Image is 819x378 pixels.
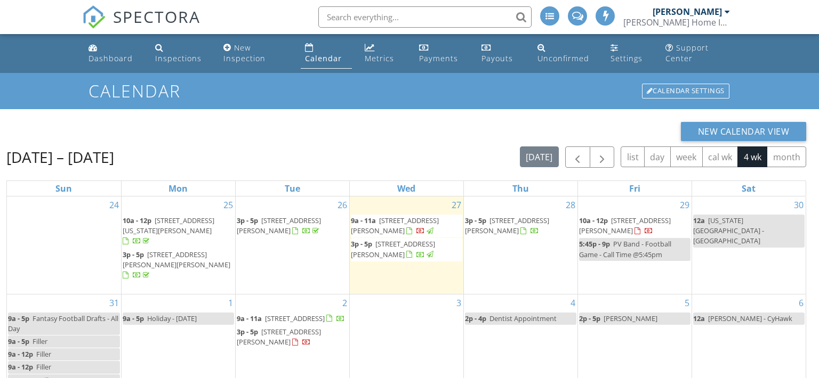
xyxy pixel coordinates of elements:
span: [US_STATE][GEOGRAPHIC_DATA] - [GEOGRAPHIC_DATA] [693,216,764,245]
span: 3p - 5p [465,216,486,225]
a: Sunday [53,181,74,196]
div: Calendar [305,53,342,63]
button: month [767,146,806,167]
a: Go to September 2, 2025 [340,294,349,311]
button: list [621,146,645,167]
a: Metrics [360,38,406,69]
div: Calendar Settings [642,84,729,98]
span: 9a - 12p [8,362,33,372]
span: [STREET_ADDRESS][PERSON_NAME] [579,216,671,235]
a: 3p - 5p [STREET_ADDRESS][PERSON_NAME] [351,238,462,261]
h1: Calendar [89,81,730,100]
a: Tuesday [283,181,302,196]
a: Go to September 4, 2025 [568,294,577,311]
span: 3p - 5p [237,327,258,336]
div: Support Center [665,43,709,63]
span: SPECTORA [113,5,200,28]
a: Go to September 6, 2025 [797,294,806,311]
a: Go to September 3, 2025 [454,294,463,311]
div: Hanson Home Inspections [623,17,730,28]
a: New Inspection [219,38,292,69]
span: 9a - 12p [8,349,33,359]
a: 3p - 5p [STREET_ADDRESS][PERSON_NAME] [237,216,321,235]
span: [STREET_ADDRESS] [265,314,325,323]
a: 9a - 11a [STREET_ADDRESS] [237,313,348,325]
a: Unconfirmed [533,38,598,69]
a: 3p - 5p [STREET_ADDRESS][PERSON_NAME] [237,326,348,349]
a: Go to August 29, 2025 [678,196,692,213]
div: Settings [611,53,643,63]
span: 10a - 12p [579,216,608,225]
button: week [670,146,703,167]
span: 12a [693,314,705,323]
a: 3p - 5p [STREET_ADDRESS][PERSON_NAME][PERSON_NAME] [123,249,234,282]
a: Thursday [510,181,531,196]
span: Dentist Appointment [489,314,557,323]
span: Filler [33,336,47,346]
span: [STREET_ADDRESS][PERSON_NAME] [237,327,321,347]
div: [PERSON_NAME] [653,6,722,17]
td: Go to August 25, 2025 [121,196,235,294]
span: 2p - 5p [579,314,600,323]
span: [PERSON_NAME] [604,314,657,323]
a: 3p - 5p [STREET_ADDRESS][PERSON_NAME] [237,215,348,237]
a: Go to August 24, 2025 [107,196,121,213]
button: 4 wk [737,146,767,167]
a: Saturday [740,181,758,196]
a: 3p - 5p [STREET_ADDRESS][PERSON_NAME] [237,327,321,347]
a: 9a - 11a [STREET_ADDRESS][PERSON_NAME] [351,216,439,235]
a: 10a - 12p [STREET_ADDRESS][PERSON_NAME] [579,216,671,235]
a: Support Center [661,38,735,69]
a: Monday [166,181,190,196]
span: Fantasy Football Drafts - All Day [8,314,118,333]
a: 3p - 5p [STREET_ADDRESS][PERSON_NAME] [465,216,549,235]
button: Previous [565,146,590,168]
a: SPECTORA [82,14,200,37]
a: Go to September 1, 2025 [226,294,235,311]
a: Go to August 26, 2025 [335,196,349,213]
span: PV Band - Football Game - Call Time @5:45pm [579,239,671,259]
button: New Calendar View [681,122,807,141]
a: Dashboard [84,38,142,69]
a: 10a - 12p [STREET_ADDRESS][US_STATE][PERSON_NAME] [123,215,234,248]
td: Go to August 26, 2025 [235,196,349,294]
span: Holiday - [DATE] [147,314,197,323]
span: 9a - 5p [8,336,29,346]
a: Go to August 30, 2025 [792,196,806,213]
div: Payouts [481,53,513,63]
td: Go to August 27, 2025 [349,196,463,294]
a: Go to August 28, 2025 [564,196,577,213]
span: 9a - 11a [237,314,262,323]
span: 5:45p - 9p [579,239,610,249]
span: 9a - 5p [8,314,29,323]
a: Go to August 27, 2025 [449,196,463,213]
span: 2p - 4p [465,314,486,323]
a: Wednesday [395,181,417,196]
a: Payouts [477,38,525,69]
span: 3p - 5p [123,250,144,259]
img: The Best Home Inspection Software - Spectora [82,5,106,29]
a: 10a - 12p [STREET_ADDRESS][PERSON_NAME] [579,215,690,237]
td: Go to August 29, 2025 [577,196,692,294]
a: 9a - 11a [STREET_ADDRESS][PERSON_NAME] [351,215,462,237]
a: Settings [606,38,653,69]
span: [STREET_ADDRESS][PERSON_NAME] [351,216,439,235]
span: [STREET_ADDRESS][US_STATE][PERSON_NAME] [123,216,214,235]
div: Metrics [365,53,394,63]
a: Friday [627,181,643,196]
span: [STREET_ADDRESS][PERSON_NAME][PERSON_NAME] [123,250,230,269]
span: [STREET_ADDRESS][PERSON_NAME] [465,216,549,235]
a: Calendar [301,38,352,69]
button: Next [590,146,615,168]
td: Go to August 28, 2025 [463,196,577,294]
button: [DATE] [520,146,559,167]
span: [PERSON_NAME] - CyHawk [708,314,792,323]
a: 9a - 11a [STREET_ADDRESS] [237,314,345,323]
a: 10a - 12p [STREET_ADDRESS][US_STATE][PERSON_NAME] [123,216,214,245]
a: Go to September 5, 2025 [682,294,692,311]
td: Go to August 30, 2025 [692,196,806,294]
span: 3p - 5p [351,239,372,249]
span: 3p - 5p [237,216,258,225]
a: 3p - 5p [STREET_ADDRESS][PERSON_NAME] [351,239,435,259]
span: 9a - 5p [123,314,144,323]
